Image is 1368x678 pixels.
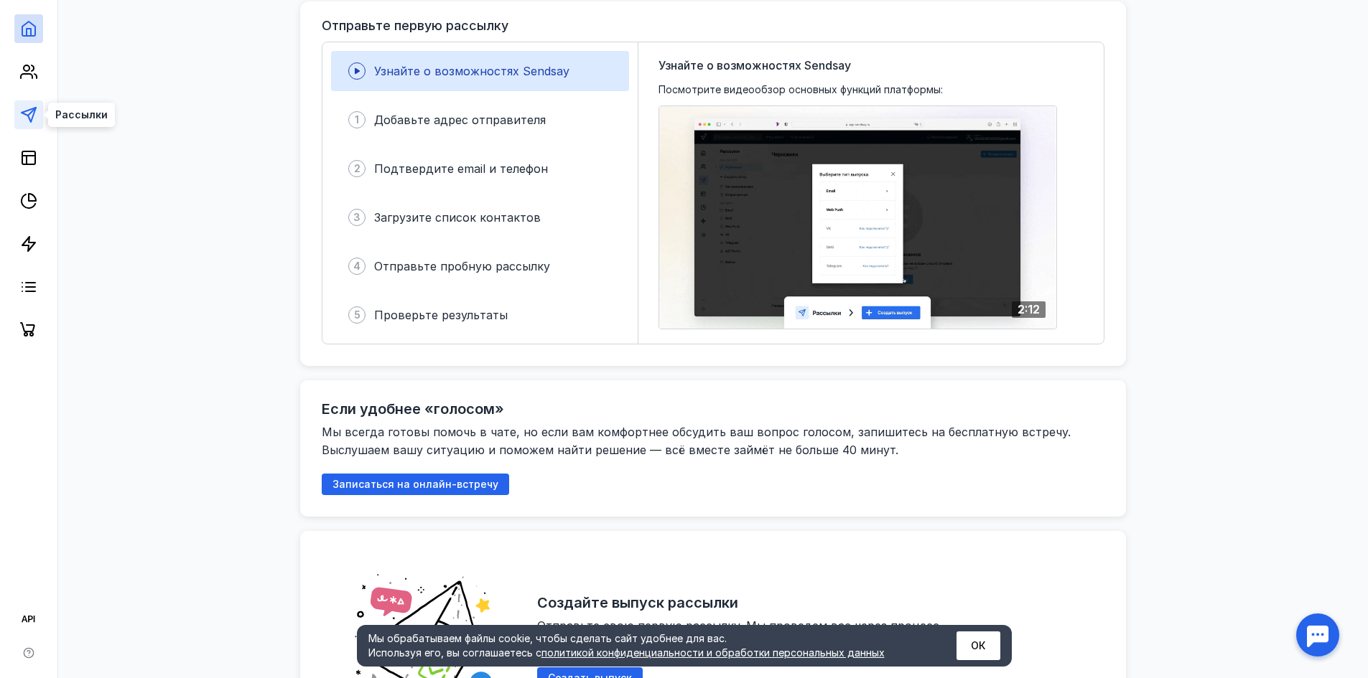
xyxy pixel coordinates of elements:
span: 2 [354,161,360,176]
button: ОК [957,631,1000,660]
span: Проверьте результаты [374,308,508,322]
div: Мы обрабатываем файлы cookie, чтобы сделать сайт удобнее для вас. Используя его, вы соглашаетесь c [368,631,921,660]
span: 4 [353,259,360,273]
h2: Если удобнее «голосом» [322,400,504,418]
span: Узнайте о возможностях Sendsay [659,57,851,74]
span: Отправьте свою первую рассылку. Мы проведем вас через процесс, и вы сможете оценить удобство Send... [537,618,946,651]
span: Добавьте адрес отправителя [374,113,546,127]
span: Записаться на онлайн-встречу [332,479,498,491]
span: Отправьте пробную рассылку [374,259,550,273]
span: Посмотрите видеообзор основных функций платформы: [659,83,943,97]
a: политикой конфиденциальности и обработки персональных данных [541,646,885,659]
span: Узнайте о возможностях Sendsay [374,64,569,78]
span: 5 [354,308,360,322]
span: Рассылки [55,110,108,120]
div: 2:12 [1012,301,1046,318]
span: Мы всегда готовы помочь в чате, но если вам комфортнее обсудить ваш вопрос голосом, запишитесь на... [322,425,1074,457]
span: Подтвердите email и телефон [374,161,548,176]
a: Записаться на онлайн-встречу [322,478,509,490]
button: Записаться на онлайн-встречу [322,474,509,495]
span: 1 [355,113,359,127]
span: Загрузите список контактов [374,210,541,225]
h3: Отправьте первую рассылку [322,19,508,33]
span: 3 [353,210,360,225]
h2: Создайте выпуск рассылки [537,594,738,611]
